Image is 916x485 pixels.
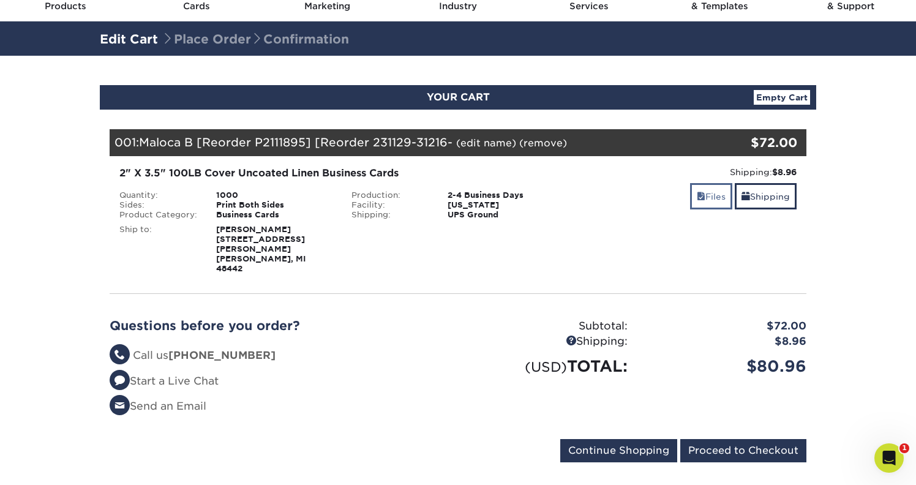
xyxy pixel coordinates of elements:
[690,183,732,209] a: Files
[458,318,637,334] div: Subtotal:
[458,334,637,350] div: Shipping:
[456,137,516,149] a: (edit name)
[427,91,490,103] span: YOUR CART
[735,183,797,209] a: Shipping
[899,443,909,453] span: 1
[772,167,797,177] strong: $8.96
[583,166,797,178] div: Shipping:
[438,200,574,210] div: [US_STATE]
[216,225,306,273] strong: [PERSON_NAME] [STREET_ADDRESS][PERSON_NAME] [PERSON_NAME], MI 48442
[110,129,690,156] div: 001:
[637,355,816,378] div: $80.96
[207,200,342,210] div: Print Both Sides
[110,225,207,274] div: Ship to:
[110,318,449,333] h2: Questions before you order?
[110,375,219,387] a: Start a Live Chat
[697,192,705,201] span: files
[342,190,439,200] div: Production:
[637,318,816,334] div: $72.00
[525,359,567,375] small: (USD)
[207,210,342,220] div: Business Cards
[680,439,806,462] input: Proceed to Checkout
[110,400,206,412] a: Send an Email
[741,192,750,201] span: shipping
[690,133,797,152] div: $72.00
[519,137,567,149] a: (remove)
[139,135,452,149] span: Maloca B [Reorder P2111895] [Reorder 231129-31216-
[168,349,276,361] strong: [PHONE_NUMBER]
[342,210,439,220] div: Shipping:
[110,210,207,220] div: Product Category:
[637,334,816,350] div: $8.96
[438,190,574,200] div: 2-4 Business Days
[110,190,207,200] div: Quantity:
[458,355,637,378] div: TOTAL:
[754,90,810,105] a: Empty Cart
[110,200,207,210] div: Sides:
[162,32,349,47] span: Place Order Confirmation
[874,443,904,473] iframe: Intercom live chat
[100,32,158,47] a: Edit Cart
[438,210,574,220] div: UPS Ground
[119,166,565,181] div: 2" X 3.5" 100LB Cover Uncoated Linen Business Cards
[560,439,677,462] input: Continue Shopping
[110,348,449,364] li: Call us
[207,190,342,200] div: 1000
[342,200,439,210] div: Facility:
